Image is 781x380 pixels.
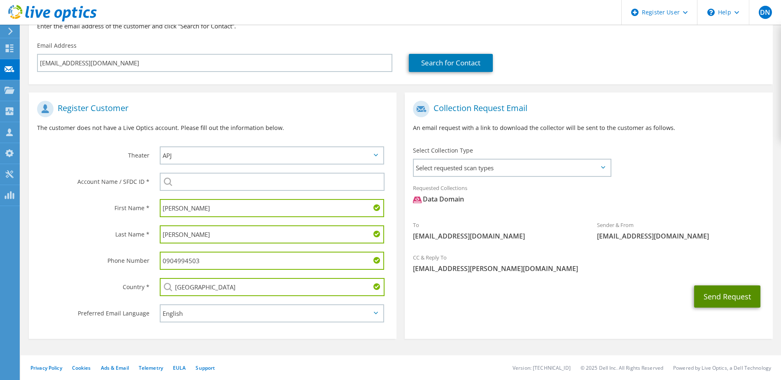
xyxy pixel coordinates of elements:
label: Last Name * [37,225,149,239]
span: [EMAIL_ADDRESS][DOMAIN_NAME] [413,232,581,241]
div: Data Domain [413,195,464,204]
p: An email request with a link to download the collector will be sent to the customer as follows. [413,123,764,132]
label: Account Name / SFDC ID * [37,173,149,186]
span: Select requested scan types [414,160,610,176]
a: Support [196,364,215,371]
h1: Collection Request Email [413,101,760,117]
label: Email Address [37,42,77,50]
label: Select Collection Type [413,146,473,155]
span: [EMAIL_ADDRESS][DOMAIN_NAME] [597,232,765,241]
label: Theater [37,146,149,160]
div: CC & Reply To [405,249,772,277]
div: Sender & From [589,216,773,245]
a: Privacy Policy [30,364,62,371]
label: Country * [37,278,149,291]
div: Requested Collections [405,179,772,212]
button: Send Request [694,285,760,308]
span: DN [759,6,772,19]
h1: Register Customer [37,101,384,117]
li: Version: [TECHNICAL_ID] [513,364,571,371]
li: © 2025 Dell Inc. All Rights Reserved [581,364,663,371]
a: Cookies [72,364,91,371]
label: Phone Number [37,252,149,265]
a: EULA [173,364,186,371]
a: Ads & Email [101,364,129,371]
span: [EMAIL_ADDRESS][PERSON_NAME][DOMAIN_NAME] [413,264,764,273]
a: Telemetry [139,364,163,371]
h3: Enter the email address of the customer and click “Search for Contact”. [37,21,765,30]
p: The customer does not have a Live Optics account. Please fill out the information below. [37,123,388,132]
svg: \n [707,9,715,16]
li: Powered by Live Optics, a Dell Technology [673,364,771,371]
a: Search for Contact [409,54,493,72]
label: Preferred Email Language [37,304,149,317]
label: First Name * [37,199,149,212]
div: To [405,216,589,245]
